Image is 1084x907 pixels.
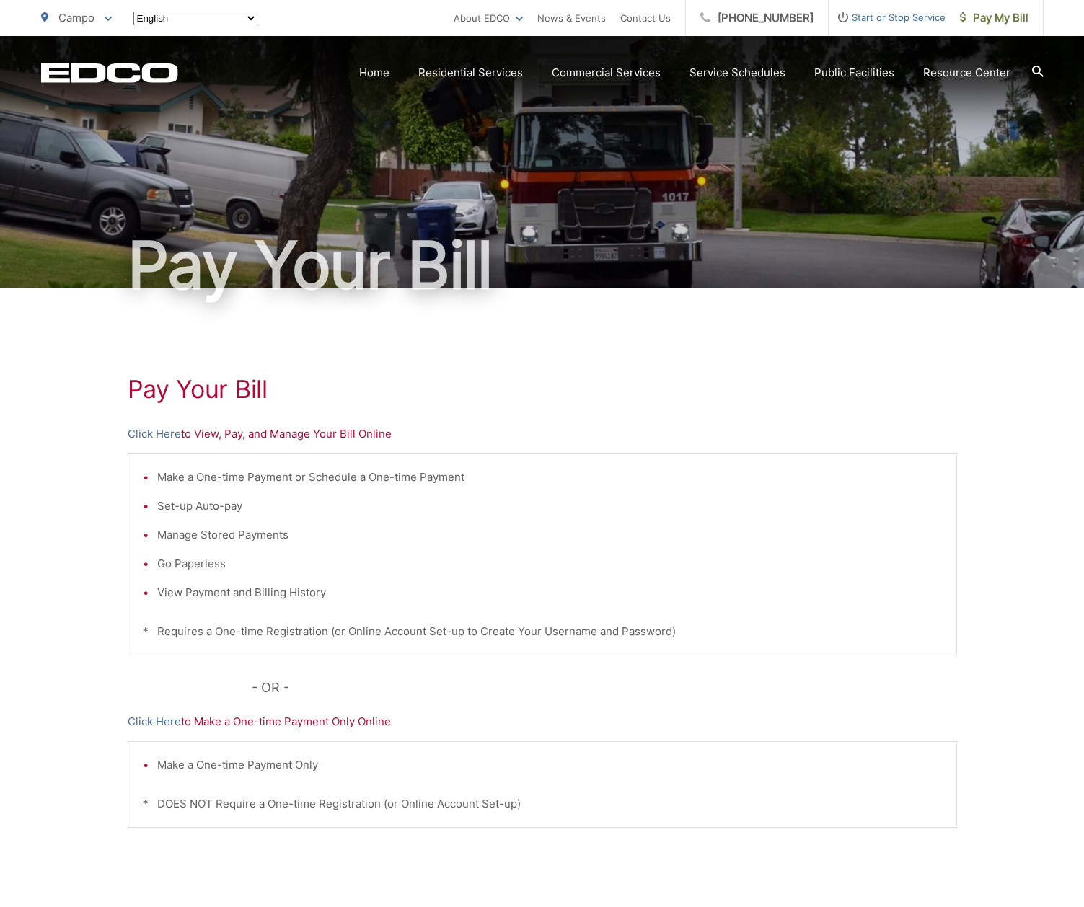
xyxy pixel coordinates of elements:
a: Public Facilities [814,64,894,81]
li: View Payment and Billing History [157,584,942,601]
li: Go Paperless [157,555,942,572]
a: News & Events [537,9,606,27]
a: Home [359,64,389,81]
p: to Make a One-time Payment Only Online [128,713,957,730]
p: - OR - [252,677,957,699]
li: Manage Stored Payments [157,526,942,544]
p: * Requires a One-time Registration (or Online Account Set-up to Create Your Username and Password) [143,623,942,640]
select: Select a language [133,12,257,25]
a: Residential Services [418,64,523,81]
a: Resource Center [923,64,1010,81]
a: EDCD logo. Return to the homepage. [41,63,178,83]
span: Campo [58,11,94,25]
h1: Pay Your Bill [128,375,957,404]
a: Click Here [128,425,181,443]
a: Service Schedules [689,64,785,81]
li: Set-up Auto-pay [157,497,942,515]
a: Commercial Services [552,64,661,81]
li: Make a One-time Payment or Schedule a One-time Payment [157,469,942,486]
h1: Pay Your Bill [41,229,1044,301]
a: Contact Us [620,9,671,27]
li: Make a One-time Payment Only [157,756,942,774]
span: Pay My Bill [960,9,1028,27]
p: * DOES NOT Require a One-time Registration (or Online Account Set-up) [143,795,942,813]
p: to View, Pay, and Manage Your Bill Online [128,425,957,443]
a: About EDCO [454,9,523,27]
a: Click Here [128,713,181,730]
